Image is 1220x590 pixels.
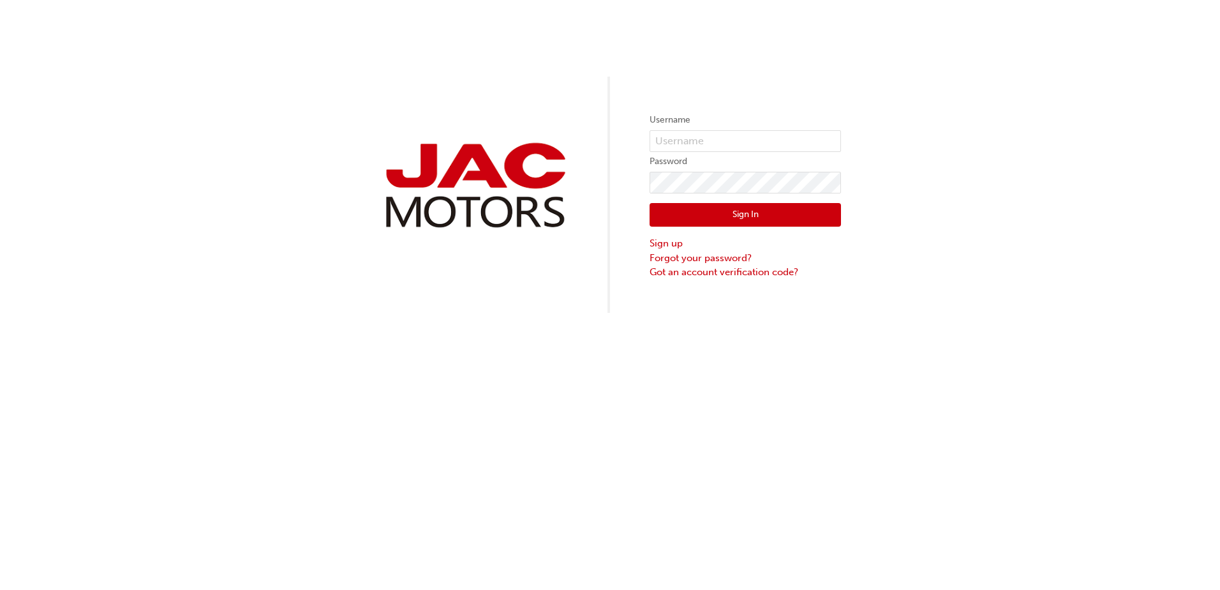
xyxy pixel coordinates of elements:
a: Got an account verification code? [650,265,841,280]
a: Forgot your password? [650,251,841,266]
img: jac-portal [379,138,570,233]
label: Password [650,154,841,169]
label: Username [650,112,841,128]
button: Sign In [650,203,841,227]
input: Username [650,130,841,152]
a: Sign up [650,236,841,251]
